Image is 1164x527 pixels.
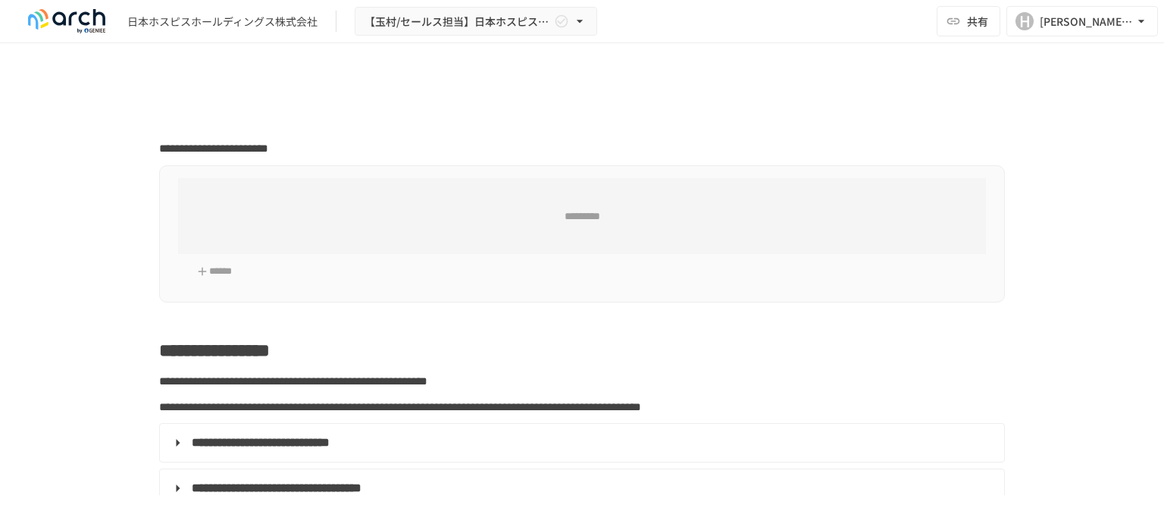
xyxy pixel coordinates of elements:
[18,9,115,33] img: logo-default@2x-9cf2c760.svg
[365,12,551,31] span: 【玉村/セールス担当】日本ホスピスホールディングス株式会社様_初期設定サポート
[355,7,597,36] button: 【玉村/セールス担当】日本ホスピスホールディングス株式会社様_初期設定サポート
[127,14,318,30] div: 日本ホスピスホールディングス株式会社
[937,6,1000,36] button: 共有
[967,13,988,30] span: 共有
[1040,12,1134,31] div: [PERSON_NAME][EMAIL_ADDRESS][DOMAIN_NAME]
[1015,12,1034,30] div: H
[1006,6,1158,36] button: H[PERSON_NAME][EMAIL_ADDRESS][DOMAIN_NAME]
